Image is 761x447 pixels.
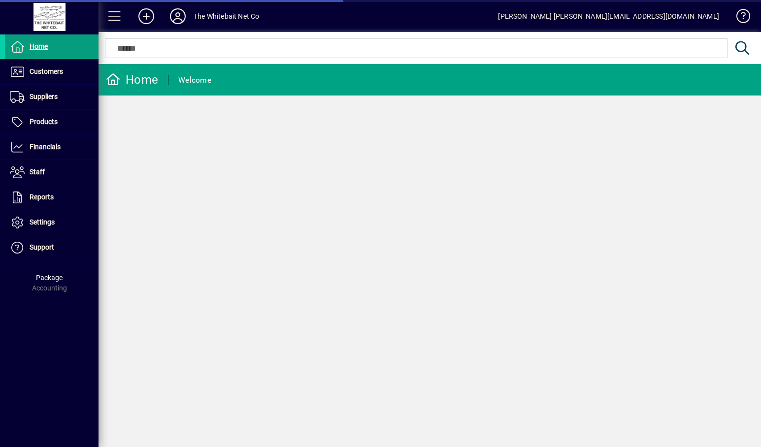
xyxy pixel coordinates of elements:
div: [PERSON_NAME] [PERSON_NAME][EMAIL_ADDRESS][DOMAIN_NAME] [498,8,719,24]
a: Suppliers [5,85,99,109]
span: Financials [30,143,61,151]
span: Staff [30,168,45,176]
div: Welcome [178,72,211,88]
div: Home [106,72,158,88]
span: Support [30,243,54,251]
a: Settings [5,210,99,235]
span: Settings [30,218,55,226]
span: Suppliers [30,93,58,100]
a: Products [5,110,99,134]
span: Package [36,274,63,282]
a: Support [5,235,99,260]
a: Knowledge Base [729,2,749,34]
button: Profile [162,7,194,25]
span: Reports [30,193,54,201]
span: Products [30,118,58,126]
span: Customers [30,67,63,75]
a: Financials [5,135,99,160]
a: Reports [5,185,99,210]
a: Staff [5,160,99,185]
a: Customers [5,60,99,84]
span: Home [30,42,48,50]
button: Add [131,7,162,25]
div: The Whitebait Net Co [194,8,260,24]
